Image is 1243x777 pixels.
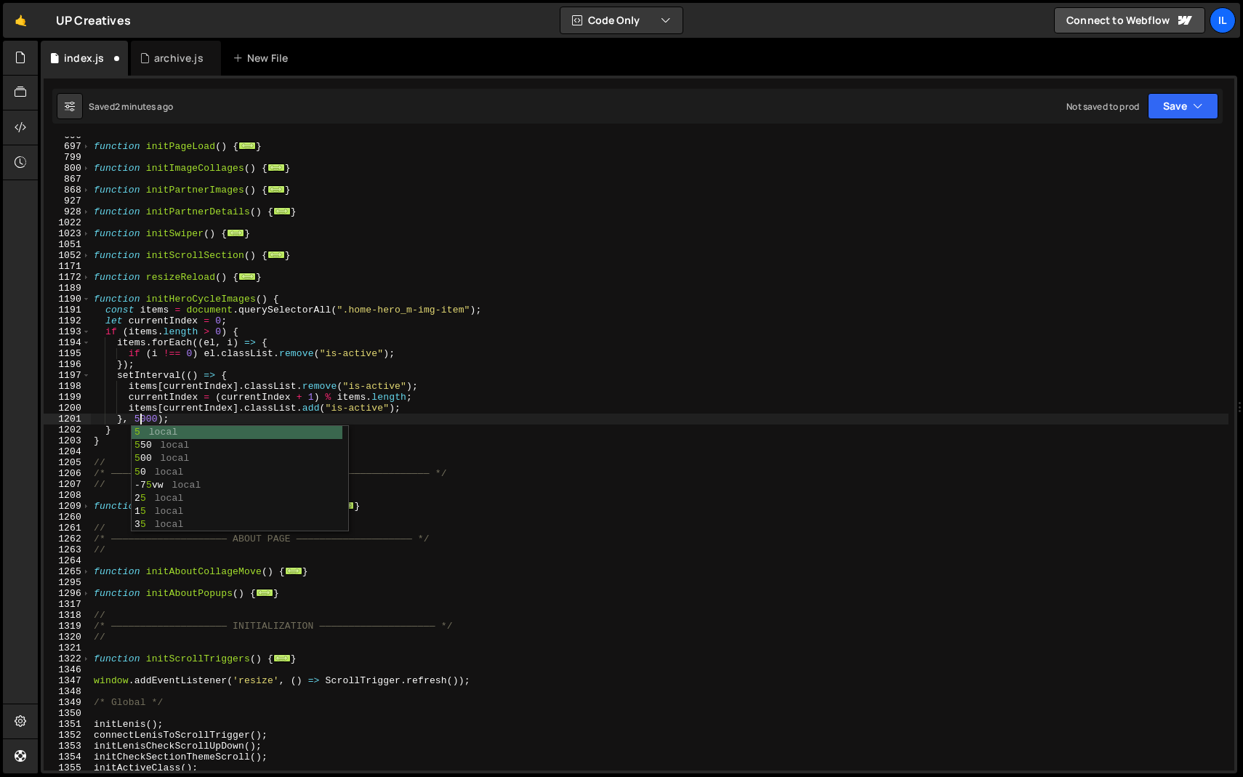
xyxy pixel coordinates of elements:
[44,381,91,392] div: 1198
[44,708,91,719] div: 1350
[44,762,91,773] div: 1355
[267,185,285,193] span: ...
[44,185,91,196] div: 868
[1066,100,1139,113] div: Not saved to prod
[44,555,91,566] div: 1264
[273,654,291,662] span: ...
[44,174,91,185] div: 867
[44,643,91,653] div: 1321
[267,251,285,259] span: ...
[44,599,91,610] div: 1317
[44,217,91,228] div: 1022
[273,207,291,215] span: ...
[44,196,91,206] div: 927
[115,100,173,113] div: 2 minutes ago
[44,610,91,621] div: 1318
[44,697,91,708] div: 1349
[44,435,91,446] div: 1203
[44,468,91,479] div: 1206
[44,632,91,643] div: 1320
[44,534,91,544] div: 1262
[44,152,91,163] div: 799
[44,490,91,501] div: 1208
[56,12,131,29] div: UP Creatives
[44,446,91,457] div: 1204
[44,675,91,686] div: 1347
[44,261,91,272] div: 1171
[44,294,91,305] div: 1190
[44,272,91,283] div: 1172
[44,283,91,294] div: 1189
[337,502,354,510] span: ...
[1148,93,1218,119] button: Save
[256,589,273,597] span: ...
[44,348,91,359] div: 1195
[44,359,91,370] div: 1196
[44,544,91,555] div: 1263
[44,403,91,414] div: 1200
[560,7,683,33] button: Code Only
[44,741,91,752] div: 1353
[44,501,91,512] div: 1209
[44,370,91,381] div: 1197
[285,567,302,575] span: ...
[44,621,91,632] div: 1319
[1210,7,1236,33] a: Il
[44,512,91,523] div: 1260
[44,326,91,337] div: 1193
[44,588,91,599] div: 1296
[44,653,91,664] div: 1322
[154,51,204,65] div: archive.js
[44,315,91,326] div: 1192
[44,566,91,577] div: 1265
[233,51,294,65] div: New File
[44,392,91,403] div: 1199
[44,337,91,348] div: 1194
[238,273,256,281] span: ...
[44,250,91,261] div: 1052
[44,664,91,675] div: 1346
[44,163,91,174] div: 800
[44,239,91,250] div: 1051
[44,719,91,730] div: 1351
[3,3,39,38] a: 🤙
[44,752,91,762] div: 1354
[227,229,244,237] span: ...
[44,424,91,435] div: 1202
[44,577,91,588] div: 1295
[44,228,91,239] div: 1023
[64,51,104,65] div: index.js
[44,457,91,468] div: 1205
[44,141,91,152] div: 697
[238,142,256,150] span: ...
[44,730,91,741] div: 1352
[44,206,91,217] div: 928
[267,164,285,172] span: ...
[44,686,91,697] div: 1348
[1054,7,1205,33] a: Connect to Webflow
[89,100,173,113] div: Saved
[44,414,91,424] div: 1201
[44,305,91,315] div: 1191
[44,523,91,534] div: 1261
[44,479,91,490] div: 1207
